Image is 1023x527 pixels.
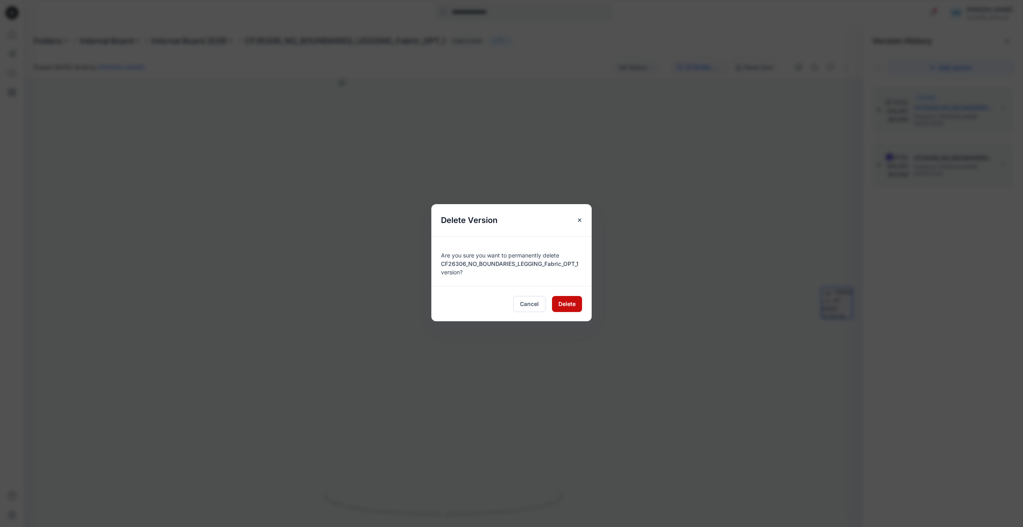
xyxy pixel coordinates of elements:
[441,246,582,276] div: Are you sure you want to permanently delete version?
[441,260,578,267] span: CF26306_NO_BOUNDARIES_LEGGING_Fabric_OPT_1
[520,300,539,308] span: Cancel
[431,204,507,236] h5: Delete Version
[572,213,587,227] button: Close
[513,296,546,312] button: Cancel
[552,296,582,312] button: Delete
[558,300,576,308] span: Delete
